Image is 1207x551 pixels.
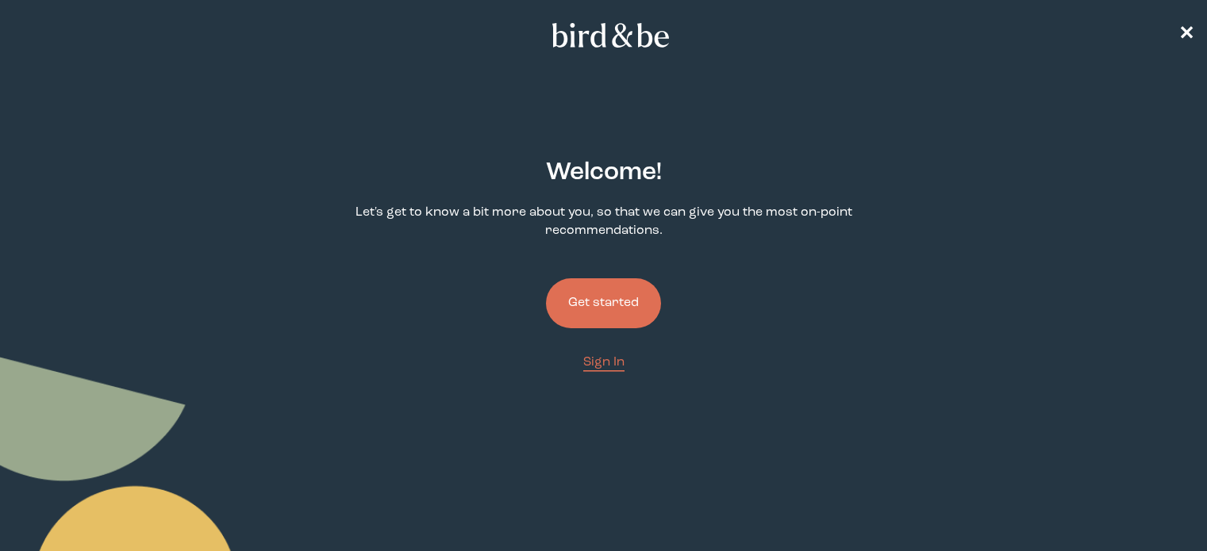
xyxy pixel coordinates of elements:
span: ✕ [1178,25,1194,44]
span: Sign In [583,356,625,369]
button: Get started [546,278,661,328]
a: Sign In [583,354,625,372]
p: Let's get to know a bit more about you, so that we can give you the most on-point recommendations. [314,204,893,240]
iframe: Gorgias live chat messenger [1128,476,1191,535]
a: Get started [546,253,661,354]
a: ✕ [1178,21,1194,49]
h2: Welcome ! [546,155,662,191]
